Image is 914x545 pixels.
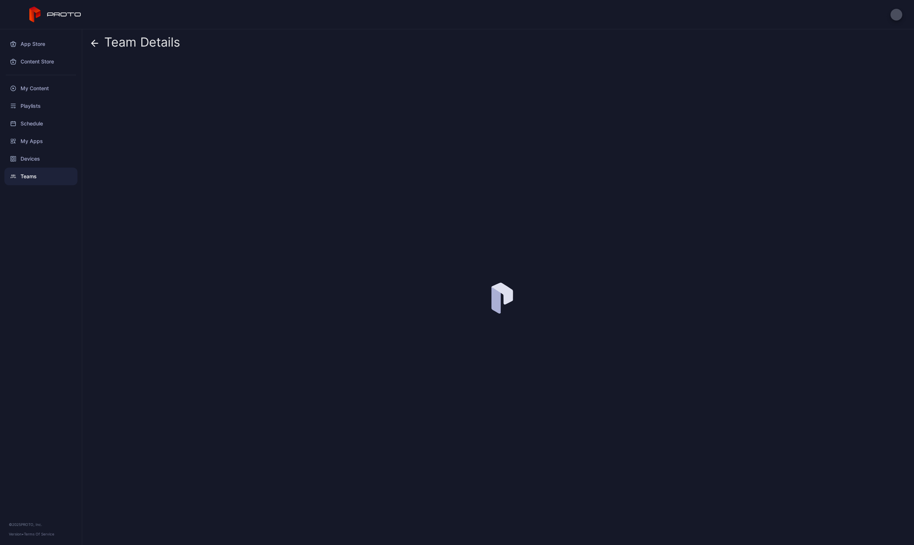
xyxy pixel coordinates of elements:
a: Devices [4,150,77,168]
a: App Store [4,35,77,53]
a: My Content [4,80,77,97]
a: Teams [4,168,77,185]
a: My Apps [4,132,77,150]
a: Terms Of Service [24,532,54,536]
a: Playlists [4,97,77,115]
a: Schedule [4,115,77,132]
div: Team Details [91,35,180,53]
span: Version • [9,532,24,536]
div: © 2025 PROTO, Inc. [9,522,73,527]
a: Content Store [4,53,77,70]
